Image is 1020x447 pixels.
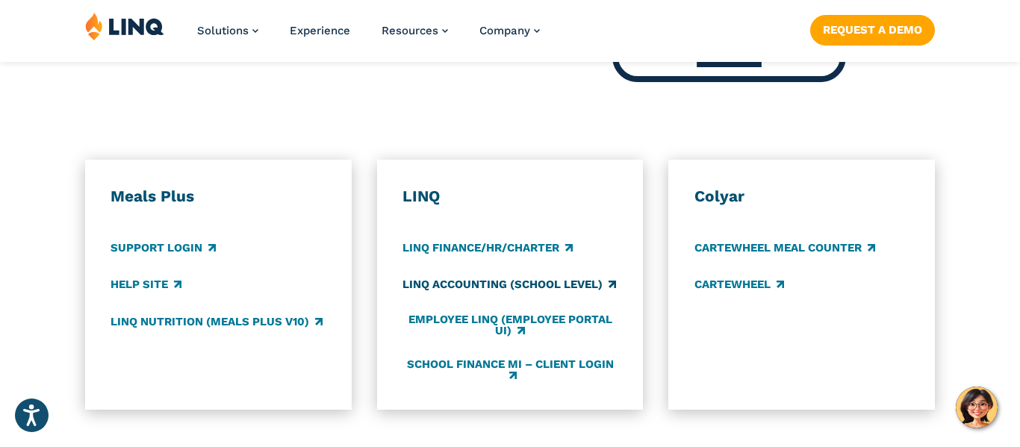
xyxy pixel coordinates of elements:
button: Hello, have a question? Let’s chat. [956,387,998,428]
a: Employee LINQ (Employee Portal UI) [402,313,618,338]
a: Experience [290,24,350,37]
img: LINQ | K‑12 Software [85,12,164,40]
a: LINQ Finance/HR/Charter [402,240,573,257]
a: Resources [382,24,448,37]
a: Company [479,24,540,37]
span: Solutions [197,24,249,37]
a: Solutions [197,24,258,37]
a: CARTEWHEEL Meal Counter [694,240,875,257]
nav: Button Navigation [810,12,935,45]
a: CARTEWHEEL [694,277,784,293]
a: School Finance MI – Client Login [402,358,618,383]
a: Request a Demo [810,15,935,45]
a: Help Site [111,277,181,293]
a: Support Login [111,240,216,257]
a: LINQ Nutrition (Meals Plus v10) [111,313,323,330]
nav: Primary Navigation [197,12,540,61]
h3: LINQ [402,187,618,207]
span: Resources [382,24,438,37]
h3: Colyar [694,187,909,207]
a: LINQ Accounting (school level) [402,277,616,293]
h3: Meals Plus [111,187,326,207]
span: Company [479,24,530,37]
